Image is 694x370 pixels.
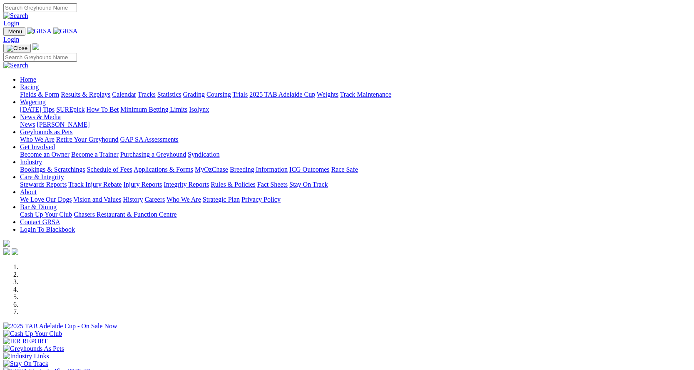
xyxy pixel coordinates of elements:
[20,166,85,173] a: Bookings & Scratchings
[20,166,691,173] div: Industry
[20,181,67,188] a: Stewards Reports
[56,136,119,143] a: Retire Your Greyhound
[20,91,691,98] div: Racing
[134,166,193,173] a: Applications & Forms
[167,196,201,203] a: Who We Are
[188,151,219,158] a: Syndication
[20,113,61,120] a: News & Media
[20,136,55,143] a: Who We Are
[3,248,10,255] img: facebook.svg
[3,352,49,360] img: Industry Links
[87,166,132,173] a: Schedule of Fees
[3,36,19,43] a: Login
[71,151,119,158] a: Become a Trainer
[3,330,62,337] img: Cash Up Your Club
[68,181,122,188] a: Track Injury Rebate
[120,151,186,158] a: Purchasing a Greyhound
[120,136,179,143] a: GAP SA Assessments
[20,91,59,98] a: Fields & Form
[20,226,75,233] a: Login To Blackbook
[20,188,37,195] a: About
[20,203,57,210] a: Bar & Dining
[61,91,110,98] a: Results & Replays
[3,337,47,345] img: IER REPORT
[3,360,48,367] img: Stay On Track
[20,83,39,90] a: Racing
[20,158,42,165] a: Industry
[241,196,281,203] a: Privacy Policy
[20,196,72,203] a: We Love Our Dogs
[195,166,228,173] a: MyOzChase
[32,43,39,50] img: logo-grsa-white.png
[20,76,36,83] a: Home
[20,136,691,143] div: Greyhounds as Pets
[74,211,177,218] a: Chasers Restaurant & Function Centre
[3,12,28,20] img: Search
[20,143,55,150] a: Get Involved
[257,181,288,188] a: Fact Sheets
[37,121,90,128] a: [PERSON_NAME]
[20,181,691,188] div: Care & Integrity
[87,106,119,113] a: How To Bet
[20,121,691,128] div: News & Media
[3,3,77,12] input: Search
[317,91,338,98] a: Weights
[120,106,187,113] a: Minimum Betting Limits
[289,181,328,188] a: Stay On Track
[138,91,156,98] a: Tracks
[20,106,55,113] a: [DATE] Tips
[3,240,10,247] img: logo-grsa-white.png
[157,91,182,98] a: Statistics
[164,181,209,188] a: Integrity Reports
[20,151,70,158] a: Become an Owner
[183,91,205,98] a: Grading
[203,196,240,203] a: Strategic Plan
[232,91,248,98] a: Trials
[20,211,72,218] a: Cash Up Your Club
[20,121,35,128] a: News
[112,91,136,98] a: Calendar
[20,173,64,180] a: Care & Integrity
[144,196,165,203] a: Careers
[123,181,162,188] a: Injury Reports
[3,20,19,27] a: Login
[20,151,691,158] div: Get Involved
[206,91,231,98] a: Coursing
[20,211,691,218] div: Bar & Dining
[3,62,28,69] img: Search
[340,91,391,98] a: Track Maintenance
[20,218,60,225] a: Contact GRSA
[249,91,315,98] a: 2025 TAB Adelaide Cup
[3,44,31,53] button: Toggle navigation
[189,106,209,113] a: Isolynx
[3,27,25,36] button: Toggle navigation
[27,27,52,35] img: GRSA
[20,98,46,105] a: Wagering
[331,166,358,173] a: Race Safe
[211,181,256,188] a: Rules & Policies
[8,28,22,35] span: Menu
[3,345,64,352] img: Greyhounds As Pets
[56,106,85,113] a: SUREpick
[20,106,691,113] div: Wagering
[12,248,18,255] img: twitter.svg
[20,128,72,135] a: Greyhounds as Pets
[230,166,288,173] a: Breeding Information
[73,196,121,203] a: Vision and Values
[53,27,78,35] img: GRSA
[20,196,691,203] div: About
[289,166,329,173] a: ICG Outcomes
[3,53,77,62] input: Search
[3,322,117,330] img: 2025 TAB Adelaide Cup - On Sale Now
[7,45,27,52] img: Close
[123,196,143,203] a: History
